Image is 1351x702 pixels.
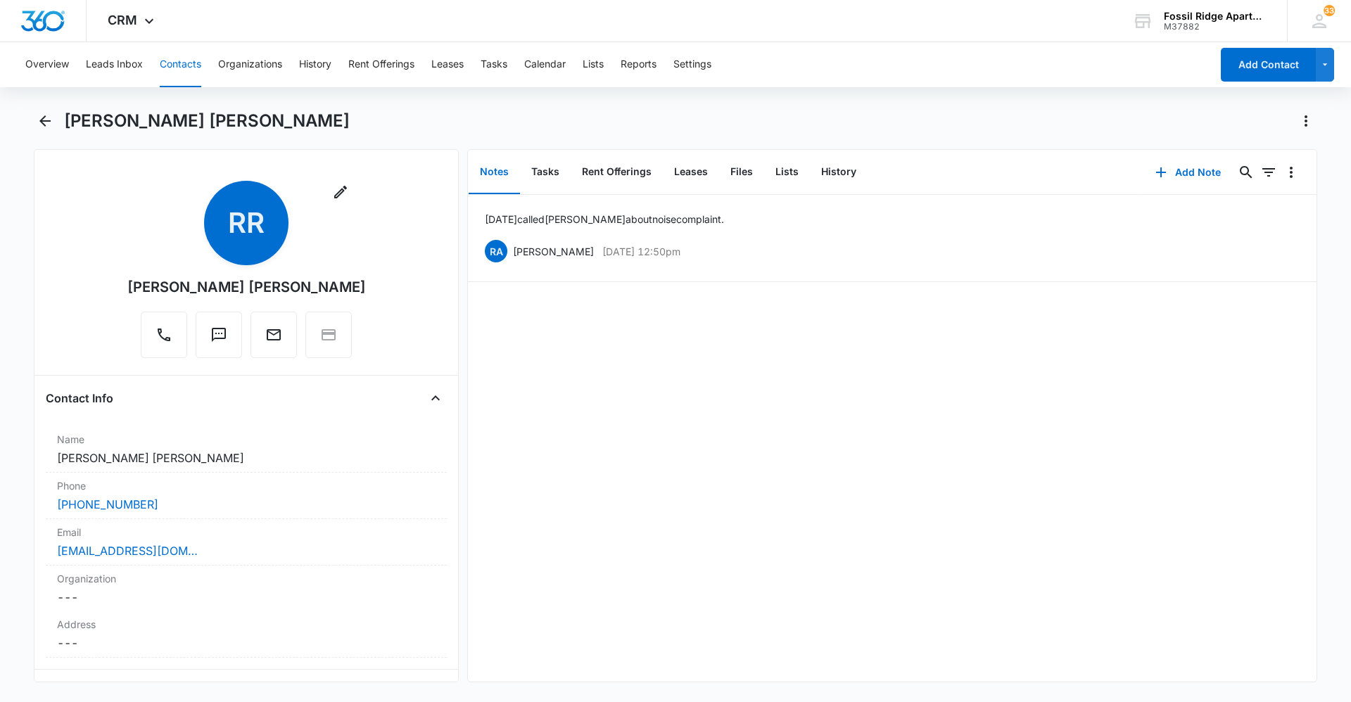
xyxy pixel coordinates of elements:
[583,42,604,87] button: Lists
[127,276,366,298] div: [PERSON_NAME] [PERSON_NAME]
[719,151,764,194] button: Files
[485,212,724,226] p: [DATE] called [PERSON_NAME] about noise complaint.
[520,151,571,194] button: Tasks
[513,244,594,259] p: [PERSON_NAME]
[469,151,520,194] button: Notes
[196,312,242,358] button: Text
[1324,5,1335,16] span: 33
[424,387,447,409] button: Close
[34,110,56,132] button: Back
[299,42,331,87] button: History
[1324,5,1335,16] div: notifications count
[57,525,436,540] label: Email
[673,42,711,87] button: Settings
[57,478,436,493] label: Phone
[663,151,719,194] button: Leases
[481,42,507,87] button: Tasks
[485,240,507,262] span: RA
[196,333,242,345] a: Text
[1257,161,1280,184] button: Filters
[250,312,297,358] button: Email
[250,333,297,345] a: Email
[348,42,414,87] button: Rent Offerings
[1164,22,1267,32] div: account id
[57,634,436,651] dd: ---
[810,151,868,194] button: History
[1280,161,1302,184] button: Overflow Menu
[1164,11,1267,22] div: account name
[1221,48,1316,82] button: Add Contact
[46,519,447,566] div: Email[EMAIL_ADDRESS][DOMAIN_NAME]
[57,449,436,466] dd: [PERSON_NAME] [PERSON_NAME]
[141,312,187,358] button: Call
[86,42,143,87] button: Leads Inbox
[764,151,810,194] button: Lists
[431,42,464,87] button: Leases
[46,473,447,519] div: Phone[PHONE_NUMBER]
[524,42,566,87] button: Calendar
[1235,161,1257,184] button: Search...
[108,13,137,27] span: CRM
[46,566,447,611] div: Organization---
[621,42,657,87] button: Reports
[57,496,158,513] a: [PHONE_NUMBER]
[64,110,350,132] h1: [PERSON_NAME] [PERSON_NAME]
[571,151,663,194] button: Rent Offerings
[57,617,436,632] label: Address
[57,542,198,559] a: [EMAIL_ADDRESS][DOMAIN_NAME]
[57,589,436,606] dd: ---
[141,333,187,345] a: Call
[160,42,201,87] button: Contacts
[204,181,288,265] span: RR
[46,390,113,407] h4: Contact Info
[57,571,436,586] label: Organization
[1295,110,1317,132] button: Actions
[602,244,680,259] p: [DATE] 12:50pm
[57,432,436,447] label: Name
[1141,155,1235,189] button: Add Note
[218,42,282,87] button: Organizations
[46,611,447,658] div: Address---
[46,426,447,473] div: Name[PERSON_NAME] [PERSON_NAME]
[25,42,69,87] button: Overview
